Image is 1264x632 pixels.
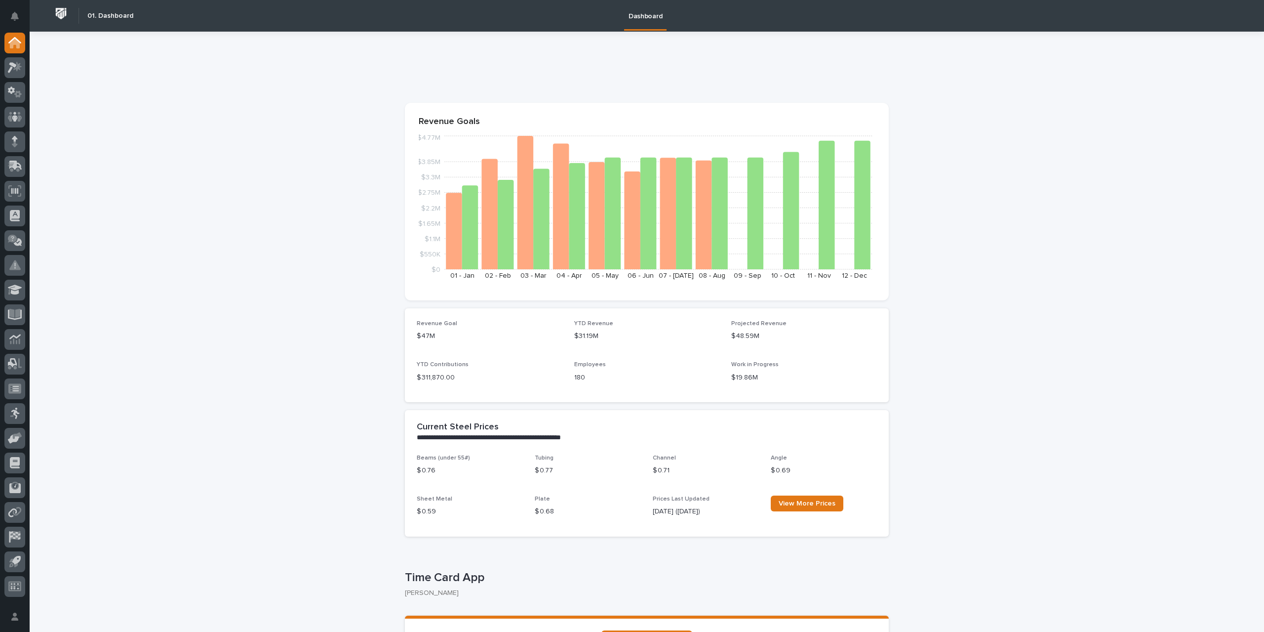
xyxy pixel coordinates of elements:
tspan: $1.65M [418,220,440,227]
span: YTD Revenue [574,321,613,327]
span: YTD Contributions [417,362,469,368]
tspan: $3.85M [417,159,440,166]
img: Workspace Logo [52,4,70,23]
p: [PERSON_NAME] [405,589,881,597]
p: $ 0.69 [771,465,877,476]
text: 11 - Nov [807,272,831,279]
span: Beams (under 55#) [417,455,470,461]
tspan: $1.1M [425,235,440,242]
span: Angle [771,455,787,461]
p: $ 311,870.00 [417,373,562,383]
p: $ 0.77 [535,465,641,476]
h2: 01. Dashboard [87,12,133,20]
text: 04 - Apr [556,272,582,279]
span: Channel [653,455,676,461]
text: 02 - Feb [485,272,511,279]
text: 08 - Aug [699,272,725,279]
text: 03 - Mar [520,272,547,279]
p: $ 0.71 [653,465,759,476]
span: Sheet Metal [417,496,452,502]
text: 01 - Jan [450,272,474,279]
div: Notifications [12,12,25,28]
span: Employees [574,362,606,368]
text: 07 - [DATE] [659,272,694,279]
span: Revenue Goal [417,321,457,327]
p: $ 0.68 [535,506,641,517]
span: View More Prices [779,500,835,507]
p: $19.86M [731,373,877,383]
tspan: $2.2M [421,205,440,211]
text: 09 - Sep [734,272,761,279]
h2: Current Steel Prices [417,422,499,433]
p: 180 [574,373,720,383]
a: View More Prices [771,496,843,511]
p: $31.19M [574,331,720,341]
tspan: $3.3M [421,174,440,181]
text: 12 - Dec [842,272,867,279]
text: 05 - May [592,272,619,279]
p: Revenue Goals [419,117,875,127]
span: Prices Last Updated [653,496,710,502]
span: Work in Progress [731,362,779,368]
text: 10 - Oct [771,272,795,279]
tspan: $0 [432,266,440,273]
span: Projected Revenue [731,321,787,327]
p: $48.59M [731,331,877,341]
tspan: $2.75M [418,189,440,196]
p: [DATE] ([DATE]) [653,506,759,517]
p: Time Card App [405,571,885,585]
p: $47M [417,331,562,341]
button: Notifications [4,6,25,27]
tspan: $4.77M [417,134,440,141]
span: Tubing [535,455,553,461]
p: $ 0.59 [417,506,523,517]
p: $ 0.76 [417,465,523,476]
text: 06 - Jun [628,272,654,279]
tspan: $550K [420,251,440,257]
span: Plate [535,496,550,502]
